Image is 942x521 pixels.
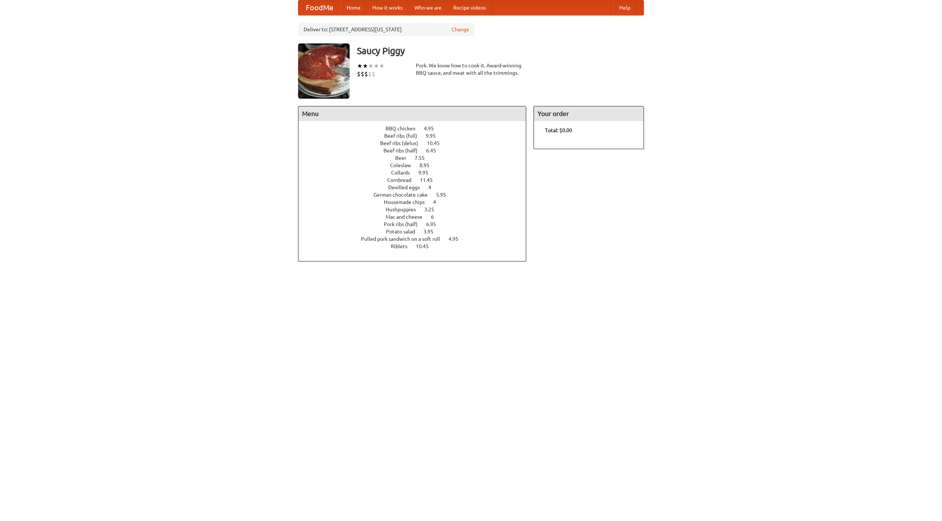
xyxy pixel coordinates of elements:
span: Coleslaw [390,162,418,168]
a: Hushpuppies 3.25 [386,207,448,212]
h3: Saucy Piggy [357,43,644,58]
a: Riblets 10.45 [391,243,442,249]
li: $ [361,70,364,78]
span: 11.45 [420,177,440,183]
span: Riblets [391,243,415,249]
b: Total: $0.00 [545,127,572,133]
a: Beef ribs (full) 9.95 [384,133,449,139]
span: Potato salad [386,229,422,235]
a: Beef ribs (half) 6.45 [383,148,450,154]
span: BBQ chicken [386,126,423,131]
span: Pork ribs (half) [384,221,425,227]
li: $ [368,70,372,78]
div: Deliver to: [STREET_ADDRESS][US_STATE] [298,23,475,36]
span: Devilled eggs [388,184,427,190]
span: 10.45 [416,243,436,249]
a: German chocolate cake 5.95 [373,192,460,198]
li: ★ [379,62,385,70]
span: 6 [431,214,441,220]
span: 7.55 [415,155,432,161]
span: Beef ribs (full) [384,133,425,139]
span: 6.95 [426,221,443,227]
a: Change [451,26,469,33]
a: Pork ribs (half) 6.95 [384,221,450,227]
span: Pulled pork sandwich on a soft roll [361,236,447,242]
a: How it works [366,0,408,15]
li: $ [357,70,361,78]
h4: Your order [534,106,644,121]
a: Recipe videos [447,0,492,15]
span: 6.45 [426,148,443,154]
li: ★ [373,62,379,70]
span: German chocolate cake [373,192,435,198]
span: 9.95 [418,170,436,176]
span: 8.95 [419,162,437,168]
a: Beer 7.55 [395,155,438,161]
a: FoodMe [298,0,341,15]
a: Collards 9.95 [391,170,442,176]
a: Cornbread 11.45 [387,177,446,183]
span: Mac and cheese [386,214,430,220]
span: Hushpuppies [386,207,423,212]
a: Housemade chips 4 [384,199,450,205]
a: Potato salad 3.95 [386,229,447,235]
a: Who we are [408,0,447,15]
span: 4.95 [449,236,466,242]
li: ★ [368,62,373,70]
span: Beer [395,155,414,161]
span: Cornbread [387,177,419,183]
span: 4 [433,199,443,205]
a: Help [613,0,636,15]
span: Beef ribs (delux) [380,140,426,146]
li: $ [364,70,368,78]
img: angular.jpg [298,43,350,99]
span: 10.45 [427,140,447,146]
span: 3.25 [424,207,442,212]
a: Devilled eggs 4 [388,184,445,190]
span: 5.95 [436,192,453,198]
li: ★ [357,62,362,70]
span: 9.95 [426,133,443,139]
a: Coleslaw 8.95 [390,162,443,168]
span: Housemade chips [384,199,432,205]
span: Beef ribs (half) [383,148,425,154]
a: Pulled pork sandwich on a soft roll 4.95 [361,236,472,242]
a: Beef ribs (delux) 10.45 [380,140,453,146]
a: Mac and cheese 6 [386,214,447,220]
a: Home [341,0,366,15]
span: 4.95 [424,126,441,131]
span: 3.95 [424,229,441,235]
a: BBQ chicken 4.95 [386,126,447,131]
span: 4 [428,184,439,190]
div: Pork. We know how to cook it. Award-winning BBQ sauce, and meat with all the trimmings. [416,62,526,77]
h4: Menu [298,106,526,121]
li: $ [372,70,375,78]
li: ★ [362,62,368,70]
span: Collards [391,170,417,176]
